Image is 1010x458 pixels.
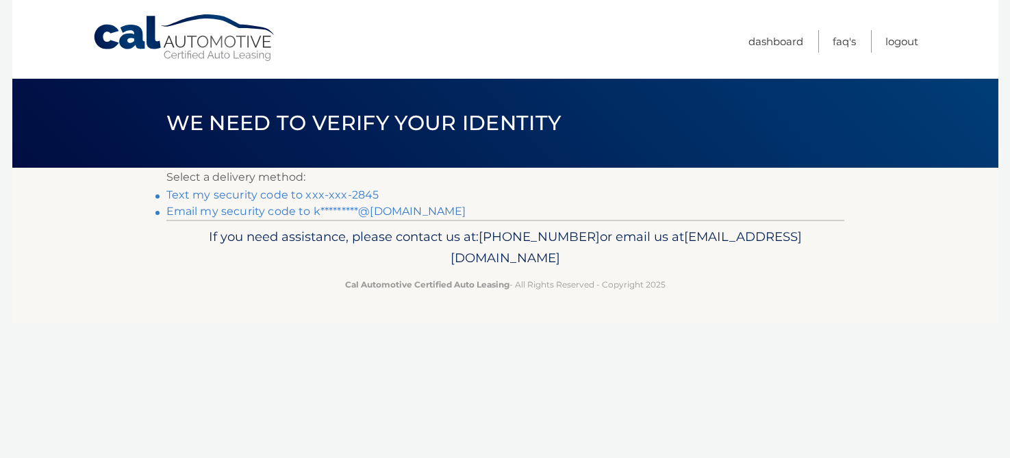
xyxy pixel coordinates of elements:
[175,277,835,292] p: - All Rights Reserved - Copyright 2025
[479,229,600,244] span: [PHONE_NUMBER]
[345,279,509,290] strong: Cal Automotive Certified Auto Leasing
[92,14,277,62] a: Cal Automotive
[166,110,561,136] span: We need to verify your identity
[166,188,379,201] a: Text my security code to xxx-xxx-2845
[748,30,803,53] a: Dashboard
[885,30,918,53] a: Logout
[175,226,835,270] p: If you need assistance, please contact us at: or email us at
[166,168,844,187] p: Select a delivery method:
[166,205,466,218] a: Email my security code to k*********@[DOMAIN_NAME]
[833,30,856,53] a: FAQ's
